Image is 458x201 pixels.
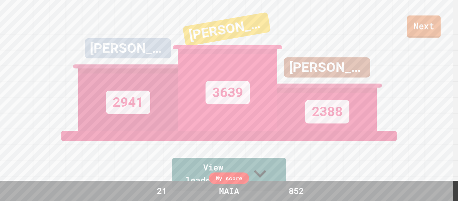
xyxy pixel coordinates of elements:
div: 2388 [305,100,349,123]
div: 2941 [106,91,150,114]
div: [PERSON_NAME] [85,38,171,58]
div: 21 [137,185,187,197]
div: 3639 [206,81,250,104]
a: View leaderboard [172,158,286,191]
div: MAIA [212,185,246,197]
div: [PERSON_NAME] [182,12,271,47]
div: My score [209,172,249,184]
div: 852 [271,185,321,197]
a: Next [407,15,441,38]
div: [PERSON_NAME] [284,57,370,78]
